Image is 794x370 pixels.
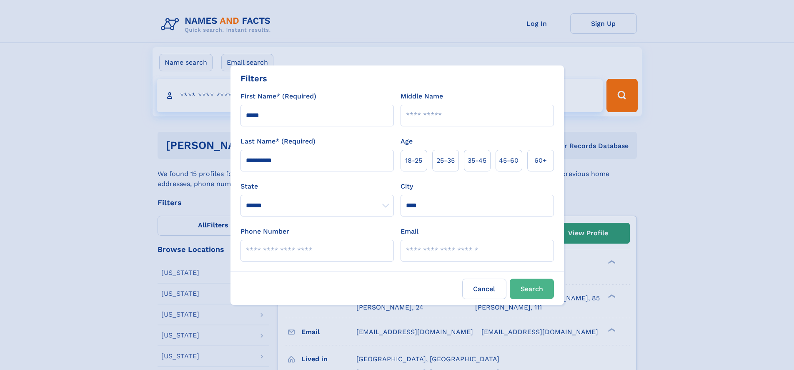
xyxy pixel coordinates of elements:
[534,156,547,166] span: 60+
[240,136,316,146] label: Last Name* (Required)
[240,227,289,237] label: Phone Number
[462,279,506,299] label: Cancel
[436,156,455,166] span: 25‑35
[240,72,267,85] div: Filters
[401,181,413,191] label: City
[510,279,554,299] button: Search
[468,156,486,166] span: 35‑45
[401,91,443,101] label: Middle Name
[401,227,418,237] label: Email
[401,136,413,146] label: Age
[240,91,316,101] label: First Name* (Required)
[405,156,422,166] span: 18‑25
[499,156,518,166] span: 45‑60
[240,181,394,191] label: State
